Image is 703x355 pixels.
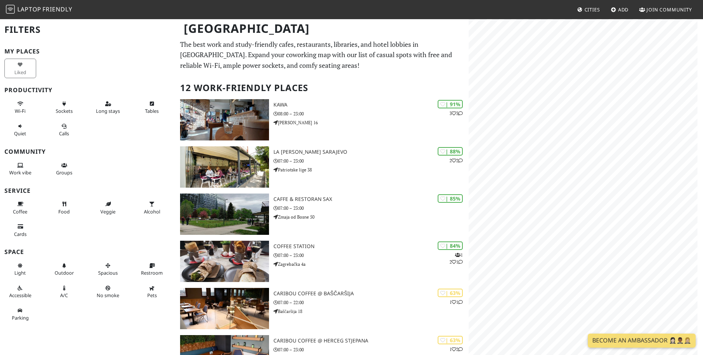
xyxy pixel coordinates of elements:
p: Patriotske lige 38 [273,166,469,173]
span: Accessible [9,292,31,299]
p: 08:00 – 23:00 [273,110,469,117]
a: Caffe & Restoran SAX | 85% Caffe & Restoran SAX 07:00 – 23:00 Zmaja od Bosne 50 [176,194,469,235]
a: Caribou Coffee @ Baščaršija | 63% 11 Caribou Coffee @ Baščaršija 07:00 – 22:00 Baščaršija 18 [176,288,469,329]
span: Credit cards [14,231,27,237]
span: Work-friendly tables [145,108,159,114]
img: La Delicia Sarajevo [180,146,269,188]
button: A/C [48,282,80,302]
span: People working [9,169,31,176]
span: Outdoor area [55,269,74,276]
h3: Community [4,148,171,155]
h3: My Places [4,48,171,55]
p: 07:00 – 23:00 [273,205,469,212]
span: Parking [12,314,29,321]
span: Veggie [100,208,116,215]
button: Veggie [92,198,124,217]
button: Accessible [4,282,36,302]
span: Spacious [98,269,118,276]
img: Coffee Station [180,241,269,282]
button: Food [48,198,80,217]
a: Become an Ambassador 🤵🏻‍♀️🤵🏾‍♂️🤵🏼‍♀️ [588,334,696,348]
img: Caribou Coffee @ Baščaršija [180,288,269,329]
button: Light [4,260,36,279]
p: The best work and study-friendly cafes, restaurants, libraries, and hotel lobbies in [GEOGRAPHIC_... [180,39,464,71]
p: 07:00 – 23:00 [273,157,469,164]
button: Restroom [136,260,168,279]
h2: 12 Work-Friendly Places [180,77,464,99]
button: Spacious [92,260,124,279]
p: 07:00 – 23:00 [273,252,469,259]
p: Zmaja od Bosne 50 [273,213,469,220]
p: Zagrebačka 4a [273,261,469,268]
span: Friendly [42,5,72,13]
h3: Coffee Station [273,243,469,250]
h3: Kawa [273,102,469,108]
p: [PERSON_NAME] 16 [273,119,469,126]
span: Long stays [96,108,120,114]
span: Food [58,208,70,215]
button: Groups [48,159,80,179]
h3: Service [4,187,171,194]
button: Calls [48,120,80,140]
p: 07:00 – 23:00 [273,346,469,353]
button: Sockets [48,98,80,117]
div: | 88% [438,147,463,156]
div: | 63% [438,289,463,297]
div: | 91% [438,100,463,108]
button: Cards [4,220,36,240]
a: Coffee Station | 84% 121 Coffee Station 07:00 – 23:00 Zagrebačka 4a [176,241,469,282]
div: | 85% [438,194,463,203]
a: Kawa | 91% 33 Kawa 08:00 – 23:00 [PERSON_NAME] 16 [176,99,469,140]
span: Air conditioned [60,292,68,299]
a: Cities [574,3,603,16]
span: Video/audio calls [59,130,69,137]
button: Outdoor [48,260,80,279]
span: Pet friendly [147,292,157,299]
img: Caffe & Restoran SAX [180,194,269,235]
h3: Productivity [4,87,171,94]
p: 1 2 [449,346,463,353]
span: Power sockets [56,108,73,114]
h3: Caribou Coffee @ Herceg Stjepana [273,338,469,344]
span: Natural light [14,269,26,276]
span: Add [618,6,629,13]
button: Parking [4,304,36,324]
span: Join Community [647,6,692,13]
p: Baščaršija 18 [273,308,469,315]
button: Tables [136,98,168,117]
span: Stable Wi-Fi [15,108,25,114]
a: LaptopFriendly LaptopFriendly [6,3,72,16]
p: 07:00 – 22:00 [273,299,469,306]
p: 3 3 [449,110,463,117]
span: Coffee [13,208,27,215]
span: Alcohol [144,208,160,215]
h2: Filters [4,18,171,41]
span: Quiet [14,130,26,137]
p: 2 2 [449,157,463,164]
p: 1 1 [449,299,463,306]
h3: Caffe & Restoran SAX [273,196,469,202]
h3: Space [4,248,171,255]
span: Cities [585,6,600,13]
button: No smoke [92,282,124,302]
div: | 84% [438,241,463,250]
a: Add [608,3,632,16]
a: La Delicia Sarajevo | 88% 22 La [PERSON_NAME] Sarajevo 07:00 – 23:00 Patriotske lige 38 [176,146,469,188]
button: Long stays [92,98,124,117]
span: Group tables [56,169,72,176]
button: Wi-Fi [4,98,36,117]
button: Alcohol [136,198,168,217]
span: Restroom [141,269,163,276]
span: Laptop [17,5,41,13]
button: Work vibe [4,159,36,179]
h1: [GEOGRAPHIC_DATA] [178,18,467,39]
button: Quiet [4,120,36,140]
a: Join Community [636,3,695,16]
span: Smoke free [97,292,119,299]
button: Pets [136,282,168,302]
button: Coffee [4,198,36,217]
div: | 63% [438,336,463,344]
h3: La [PERSON_NAME] Sarajevo [273,149,469,155]
h3: Caribou Coffee @ Baščaršija [273,290,469,297]
p: 1 2 1 [449,251,463,265]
